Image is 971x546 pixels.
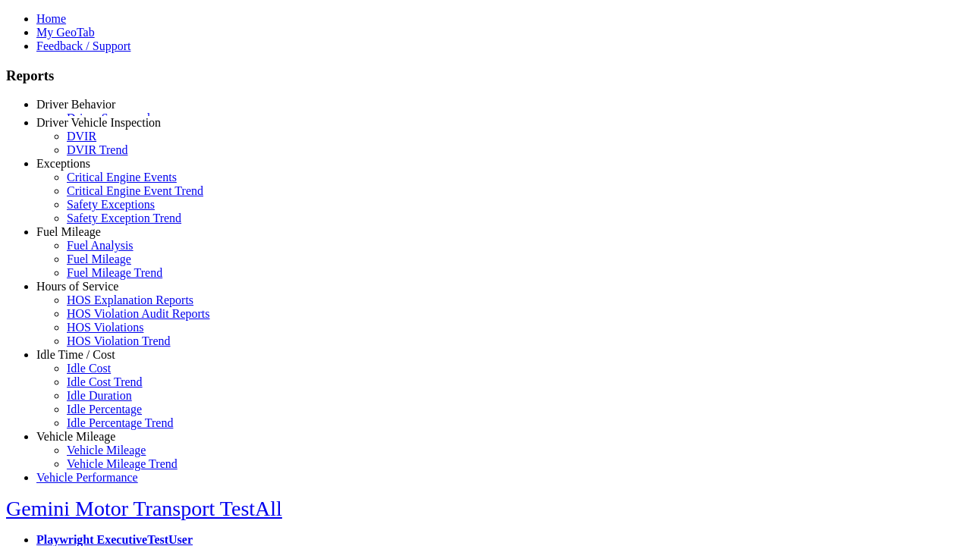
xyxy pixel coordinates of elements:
[67,198,155,211] a: Safety Exceptions
[36,26,95,39] a: My GeoTab
[67,375,143,388] a: Idle Cost Trend
[36,157,90,170] a: Exceptions
[36,116,161,129] a: Driver Vehicle Inspection
[6,67,965,84] h3: Reports
[67,143,127,156] a: DVIR Trend
[67,171,177,184] a: Critical Engine Events
[67,212,181,224] a: Safety Exception Trend
[36,533,193,546] a: Playwright ExecutiveTestUser
[67,389,132,402] a: Idle Duration
[36,39,130,52] a: Feedback / Support
[67,253,131,265] a: Fuel Mileage
[67,403,142,416] a: Idle Percentage
[67,184,203,197] a: Critical Engine Event Trend
[36,430,115,443] a: Vehicle Mileage
[67,293,193,306] a: HOS Explanation Reports
[67,321,143,334] a: HOS Violations
[67,457,178,470] a: Vehicle Mileage Trend
[36,471,138,484] a: Vehicle Performance
[67,444,146,457] a: Vehicle Mileage
[36,280,118,293] a: Hours of Service
[67,111,150,124] a: Driver Scorecard
[6,497,282,520] a: Gemini Motor Transport TestAll
[67,239,134,252] a: Fuel Analysis
[67,334,171,347] a: HOS Violation Trend
[36,12,66,25] a: Home
[67,307,210,320] a: HOS Violation Audit Reports
[36,348,115,361] a: Idle Time / Cost
[67,416,173,429] a: Idle Percentage Trend
[67,362,111,375] a: Idle Cost
[36,225,101,238] a: Fuel Mileage
[67,130,96,143] a: DVIR
[67,266,162,279] a: Fuel Mileage Trend
[36,98,115,111] a: Driver Behavior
